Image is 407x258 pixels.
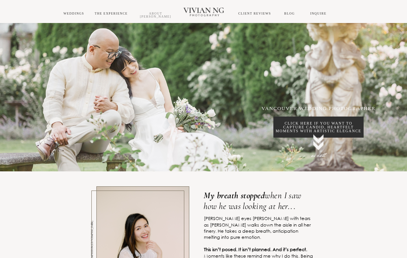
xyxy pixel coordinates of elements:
[94,12,127,15] a: THE EXPERIENCE
[204,215,315,240] p: [PERSON_NAME] eyes [PERSON_NAME] with tears as [PERSON_NAME] walks down the aisle in all her fine...
[310,12,327,15] a: INQUIRE
[273,117,364,138] a: click here if you want to capture candid, heartfelt moments with artistic elegance
[204,246,307,253] strong: This isn’t posed. It isn’t planned. And it’s perfect.
[63,12,84,15] a: WEDDINGS
[273,122,364,133] p: click here if you want to capture candid, heartfelt moments with artistic elegance
[261,105,376,111] span: VANCOUVER WEDDING PHOTOGRAPHER
[311,150,326,161] span: scroll
[284,12,294,15] a: Blog
[203,190,265,201] strong: My breath stopped
[203,190,301,212] em: when I saw how he was looking at her...
[140,12,171,18] a: About [PERSON_NAME]
[238,12,271,15] a: CLIENT REVIEWS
